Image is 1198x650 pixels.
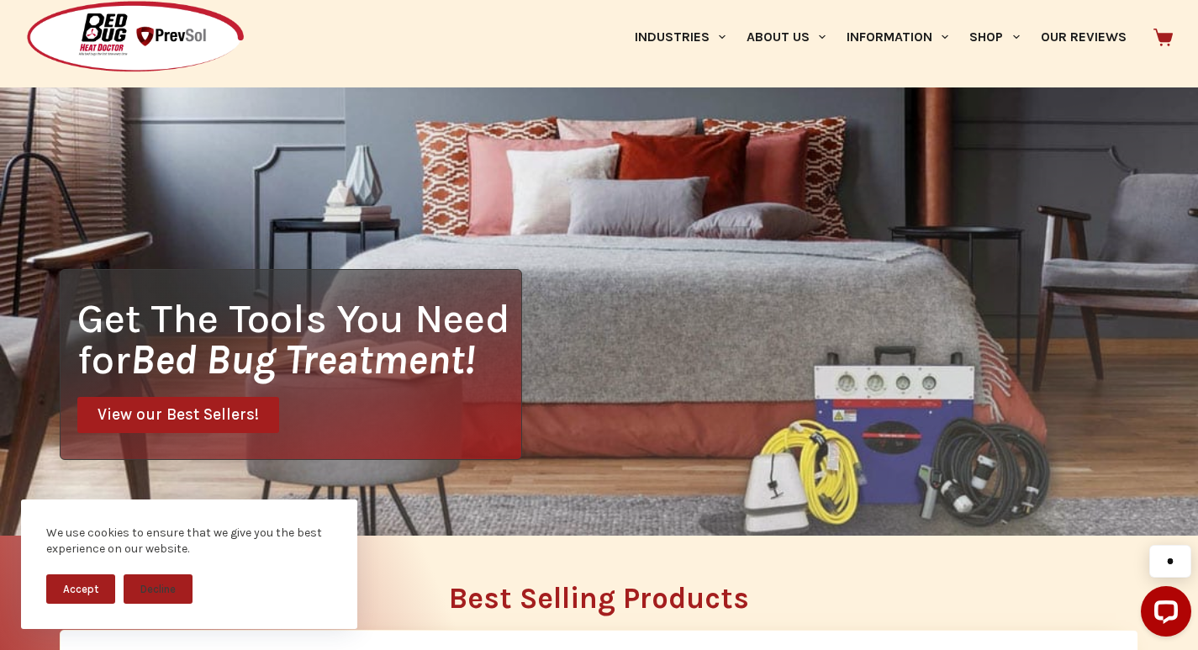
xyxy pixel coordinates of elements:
[77,397,279,433] a: View our Best Sellers!
[862,259,1198,650] iframe: LiveChat chat widget
[46,574,115,604] button: Accept
[46,525,332,558] div: We use cookies to ensure that we give you the best experience on our website.
[60,584,1138,613] h2: Best Selling Products
[130,336,475,383] i: Bed Bug Treatment!
[124,574,193,604] button: Decline
[98,407,259,423] span: View our Best Sellers!
[77,298,521,380] h1: Get The Tools You Need for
